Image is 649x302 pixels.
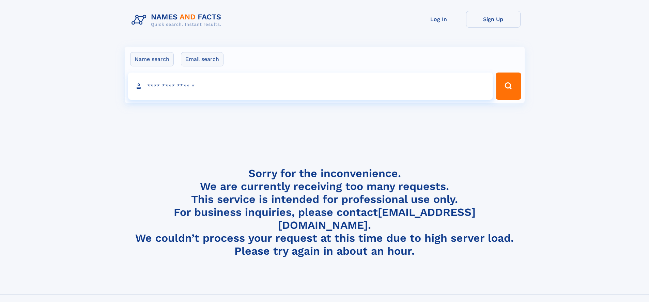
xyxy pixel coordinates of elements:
[496,73,521,100] button: Search Button
[466,11,521,28] a: Sign Up
[130,52,174,66] label: Name search
[412,11,466,28] a: Log In
[278,206,476,232] a: [EMAIL_ADDRESS][DOMAIN_NAME]
[129,167,521,258] h4: Sorry for the inconvenience. We are currently receiving too many requests. This service is intend...
[129,11,227,29] img: Logo Names and Facts
[181,52,223,66] label: Email search
[128,73,493,100] input: search input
